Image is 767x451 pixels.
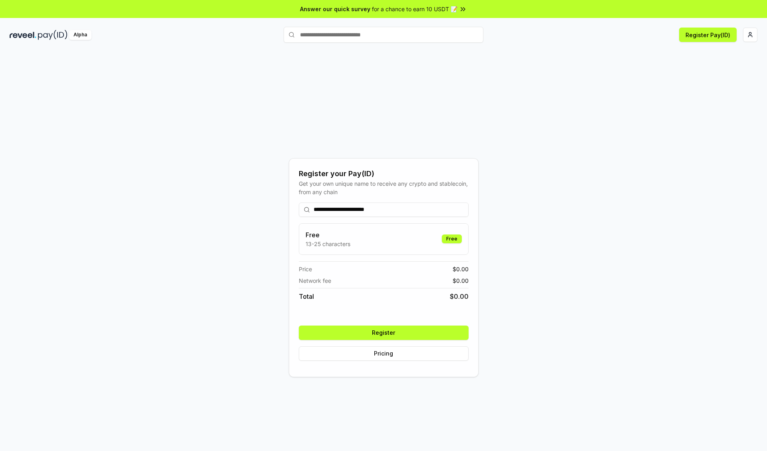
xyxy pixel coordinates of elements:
[299,276,331,285] span: Network fee
[442,234,462,243] div: Free
[299,326,469,340] button: Register
[306,240,350,248] p: 13-25 characters
[306,230,350,240] h3: Free
[69,30,91,40] div: Alpha
[10,30,36,40] img: reveel_dark
[453,265,469,273] span: $ 0.00
[299,265,312,273] span: Price
[299,292,314,301] span: Total
[679,28,737,42] button: Register Pay(ID)
[299,179,469,196] div: Get your own unique name to receive any crypto and stablecoin, from any chain
[450,292,469,301] span: $ 0.00
[299,168,469,179] div: Register your Pay(ID)
[299,346,469,361] button: Pricing
[300,5,370,13] span: Answer our quick survey
[38,30,68,40] img: pay_id
[453,276,469,285] span: $ 0.00
[372,5,457,13] span: for a chance to earn 10 USDT 📝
